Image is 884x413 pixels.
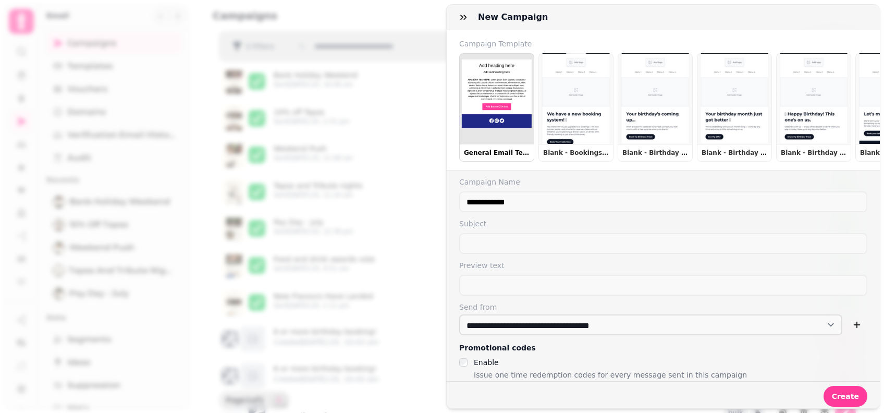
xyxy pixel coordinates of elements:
[474,358,499,367] label: Enable
[459,260,867,271] label: Preview text
[464,149,530,157] p: General Email Template
[702,149,767,157] p: Blank - Birthday This Month
[622,149,688,157] p: Blank - Birthday Next Month
[824,386,867,407] button: Create
[478,11,552,23] h3: New campaign
[776,53,851,162] button: Blank - Birthday [DATE]
[781,149,846,157] p: Blank - Birthday [DATE]
[459,218,867,229] label: Subject
[459,342,536,354] legend: Promotional codes
[543,149,609,157] p: Blank - Bookings New system go-live announcement
[697,53,772,162] button: Blank - Birthday This Month
[459,53,534,162] button: General Email Template
[459,302,867,312] label: Send from
[832,393,859,400] span: Create
[618,53,693,162] button: Blank - Birthday Next Month
[474,369,747,381] p: Issue one time redemption codes for every message sent in this campaign
[447,39,880,49] label: Campaign Template
[538,53,613,162] button: Blank - Bookings New system go-live announcement
[459,177,867,187] label: Campaign Name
